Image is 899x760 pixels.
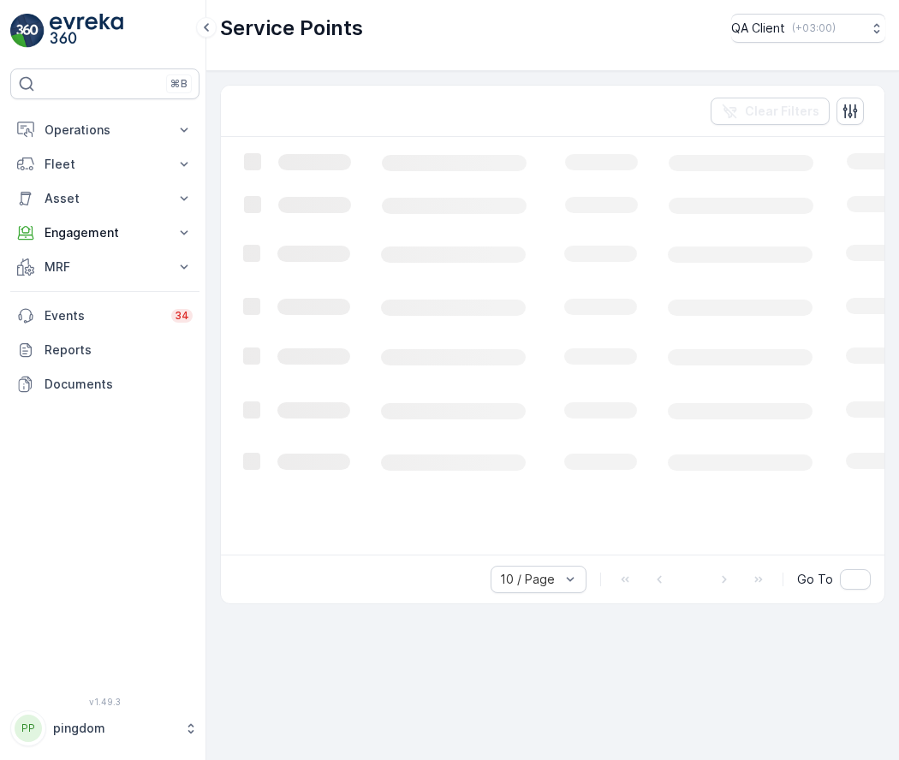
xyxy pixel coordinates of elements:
p: 34 [175,309,189,323]
p: Clear Filters [745,103,819,120]
p: ⌘B [170,77,188,91]
img: logo_light-DOdMpM7g.png [50,14,123,48]
p: Documents [45,376,193,393]
div: PP [15,715,42,742]
button: Asset [10,181,199,216]
p: ( +03:00 ) [792,21,836,35]
p: MRF [45,258,165,276]
a: Documents [10,367,199,401]
p: Reports [45,341,193,359]
p: pingdom [53,720,176,737]
p: Operations [45,122,165,139]
span: v 1.49.3 [10,697,199,707]
a: Events34 [10,299,199,333]
p: Engagement [45,224,165,241]
button: Engagement [10,216,199,250]
img: logo [10,14,45,48]
p: QA Client [731,20,785,37]
span: Go To [797,571,833,588]
a: Reports [10,333,199,367]
p: Events [45,307,161,324]
button: Fleet [10,147,199,181]
p: Asset [45,190,165,207]
p: Service Points [220,15,363,42]
button: Clear Filters [711,98,830,125]
button: PPpingdom [10,710,199,746]
button: MRF [10,250,199,284]
button: Operations [10,113,199,147]
button: QA Client(+03:00) [731,14,885,43]
p: Fleet [45,156,165,173]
